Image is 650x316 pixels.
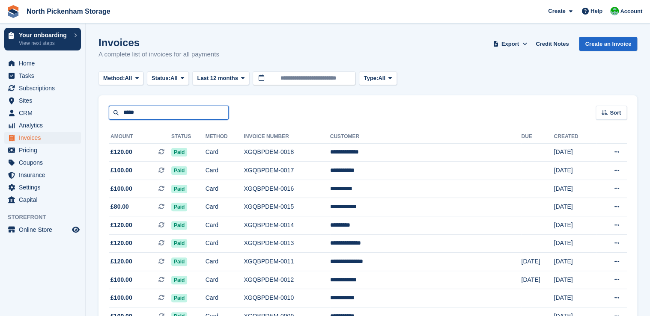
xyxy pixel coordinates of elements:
button: Export [491,37,529,51]
a: North Pickenham Storage [23,4,114,18]
span: Tasks [19,70,70,82]
a: menu [4,169,81,181]
img: stora-icon-8386f47178a22dfd0bd8f6a31ec36ba5ce8667c1dd55bd0f319d3a0aa187defe.svg [7,5,20,18]
td: XGQBPDEM-0015 [244,198,330,216]
span: £100.00 [110,275,132,284]
span: All [378,74,385,83]
a: menu [4,95,81,106]
td: Card [206,234,244,253]
span: £120.00 [110,221,132,230]
span: Paid [171,221,187,230]
p: A complete list of invoices for all payments [98,50,219,59]
td: Card [206,253,244,271]
span: Coupons [19,157,70,168]
p: View next steps [19,39,70,47]
span: £100.00 [110,166,132,175]
h1: Invoices [98,37,219,48]
td: [DATE] [554,180,596,198]
p: Your onboarding [19,32,70,38]
td: Card [206,143,244,162]
span: Create [548,7,565,15]
button: Status: All [147,71,189,86]
button: Type: All [359,71,397,86]
span: Pricing [19,144,70,156]
td: Card [206,271,244,289]
span: Capital [19,194,70,206]
a: menu [4,144,81,156]
th: Method [206,130,244,144]
span: Sort [610,109,621,117]
img: Chris Gulliver [610,7,619,15]
td: XGQBPDEM-0012 [244,271,330,289]
span: Type: [364,74,378,83]
td: [DATE] [554,271,596,289]
td: [DATE] [521,253,554,271]
td: [DATE] [554,198,596,216]
span: Paid [171,257,187,266]
td: Card [206,289,244,307]
a: menu [4,157,81,168]
span: Help [590,7,602,15]
span: Paid [171,276,187,284]
span: £100.00 [110,293,132,302]
a: menu [4,132,81,144]
td: [DATE] [554,253,596,271]
td: XGQBPDEM-0013 [244,234,330,253]
span: Method: [103,74,125,83]
span: Settings [19,181,70,193]
span: Storefront [8,213,85,221]
td: XGQBPDEM-0010 [244,289,330,307]
td: Card [206,180,244,198]
td: [DATE] [554,289,596,307]
span: CRM [19,107,70,119]
a: menu [4,82,81,94]
td: XGQBPDEM-0017 [244,162,330,180]
button: Method: All [98,71,143,86]
a: menu [4,194,81,206]
span: £100.00 [110,184,132,193]
span: Subscriptions [19,82,70,94]
span: £80.00 [110,202,129,211]
a: Create an Invoice [579,37,637,51]
span: Paid [171,294,187,302]
td: [DATE] [554,143,596,162]
span: All [170,74,178,83]
th: Customer [330,130,522,144]
td: Card [206,162,244,180]
a: Credit Notes [532,37,572,51]
a: menu [4,70,81,82]
td: [DATE] [521,271,554,289]
span: Paid [171,166,187,175]
span: Home [19,57,70,69]
th: Status [171,130,206,144]
span: Account [620,7,642,16]
span: Paid [171,203,187,211]
a: menu [4,181,81,193]
td: [DATE] [554,234,596,253]
span: Sites [19,95,70,106]
span: Paid [171,185,187,193]
span: Export [501,40,519,48]
span: Invoices [19,132,70,144]
span: Analytics [19,119,70,131]
td: [DATE] [554,162,596,180]
span: Paid [171,148,187,157]
a: menu [4,224,81,236]
span: £120.00 [110,148,132,157]
span: Insurance [19,169,70,181]
td: XGQBPDEM-0018 [244,143,330,162]
span: Paid [171,239,187,248]
td: XGQBPDEM-0011 [244,253,330,271]
span: £120.00 [110,239,132,248]
td: XGQBPDEM-0016 [244,180,330,198]
a: menu [4,57,81,69]
span: Last 12 months [197,74,238,83]
td: XGQBPDEM-0014 [244,216,330,235]
span: All [125,74,132,83]
span: £120.00 [110,257,132,266]
td: [DATE] [554,216,596,235]
th: Invoice Number [244,130,330,144]
a: Your onboarding View next steps [4,28,81,50]
td: Card [206,216,244,235]
td: Card [206,198,244,216]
